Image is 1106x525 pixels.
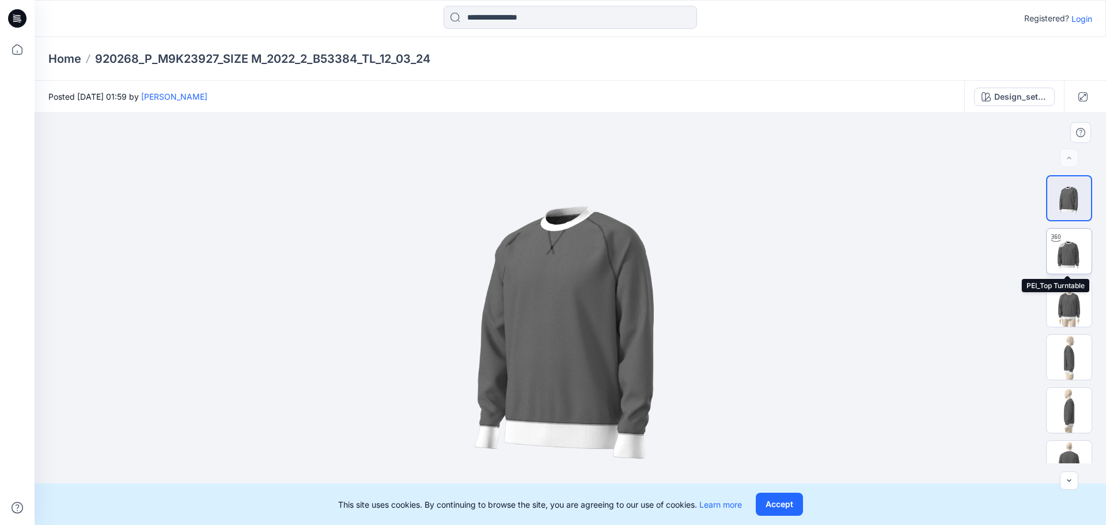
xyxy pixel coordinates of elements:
a: [PERSON_NAME] [141,92,207,101]
span: Posted [DATE] 01:59 by [48,90,207,103]
img: PEI_Top Front [1047,282,1092,327]
img: PEI_Top Back [1047,441,1092,486]
p: 920268_P_M9K23927_SIZE M_2022_2_B53384_TL_12_03_24 [95,51,430,67]
a: Learn more [699,500,742,509]
img: PEI_Top Cover Image [1047,176,1091,220]
img: PEI_Top Right [1047,335,1092,380]
div: Design_setup [994,90,1047,103]
p: Login [1071,13,1092,25]
img: PEI_Top Left [1047,388,1092,433]
button: Design_setup [974,88,1055,106]
img: eyJhbGciOiJIUzI1NiIsImtpZCI6IjAiLCJzbHQiOiJzZXMiLCJ0eXAiOiJKV1QifQ.eyJkYXRhIjp7InR5cGUiOiJzdG9yYW... [365,113,777,525]
p: This site uses cookies. By continuing to browse the site, you are agreeing to our use of cookies. [338,498,742,511]
img: PEI_Top Turntable [1047,229,1092,274]
button: Accept [756,493,803,516]
p: Registered? [1024,12,1069,25]
a: Home [48,51,81,67]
